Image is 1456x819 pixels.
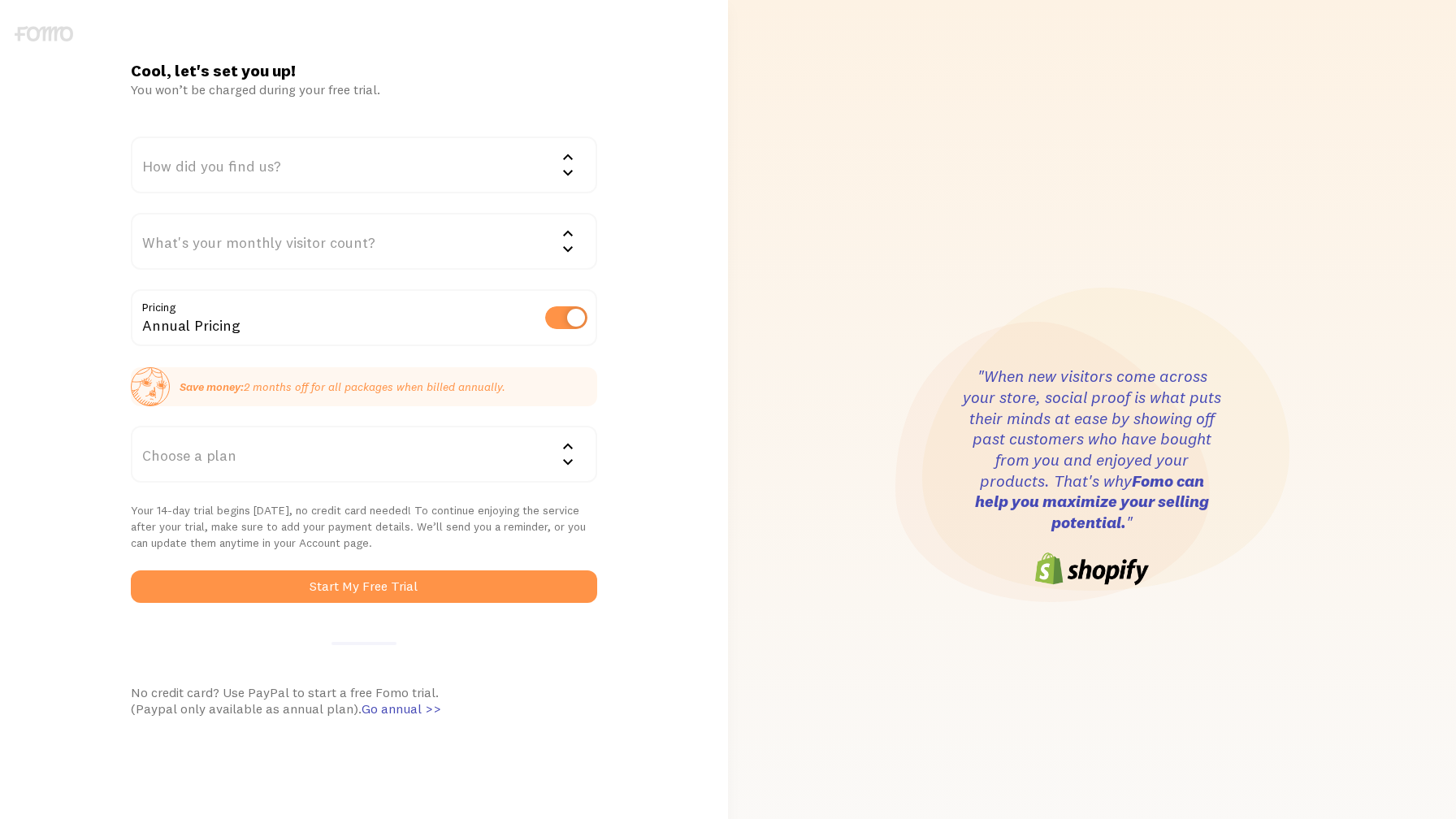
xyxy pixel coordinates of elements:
[180,379,244,394] strong: Save money:
[962,366,1222,533] h3: "When new visitors come across your store, social proof is what puts their minds at ease by showi...
[131,684,596,717] div: No credit card? Use PayPal to start a free Fomo trial. (Paypal only available as annual plan).
[131,136,596,193] div: How did you find us?
[131,502,596,551] p: Your 14-day trial begins [DATE], no credit card needed! To continue enjoying the service after yo...
[131,426,596,483] div: Choose a plan
[131,81,596,97] div: You won’t be charged during your free trial.
[15,26,73,41] img: fomo-logo-gray-b99e0e8ada9f9040e2984d0d95b3b12da0074ffd48d1e5cb62ac37fc77b0b268.svg
[180,379,505,395] p: 2 months off for all packages when billed annually.
[131,289,596,349] div: Annual Pricing
[1035,552,1149,585] img: shopify-logo-6cb0242e8808f3daf4ae861e06351a6977ea544d1a5c563fd64e3e69b7f1d4c4.png
[131,570,596,603] button: Start My Free Trial
[362,700,441,717] span: Go annual >>
[131,60,596,81] h1: Cool, let's set you up!
[131,213,596,270] div: What's your monthly visitor count?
